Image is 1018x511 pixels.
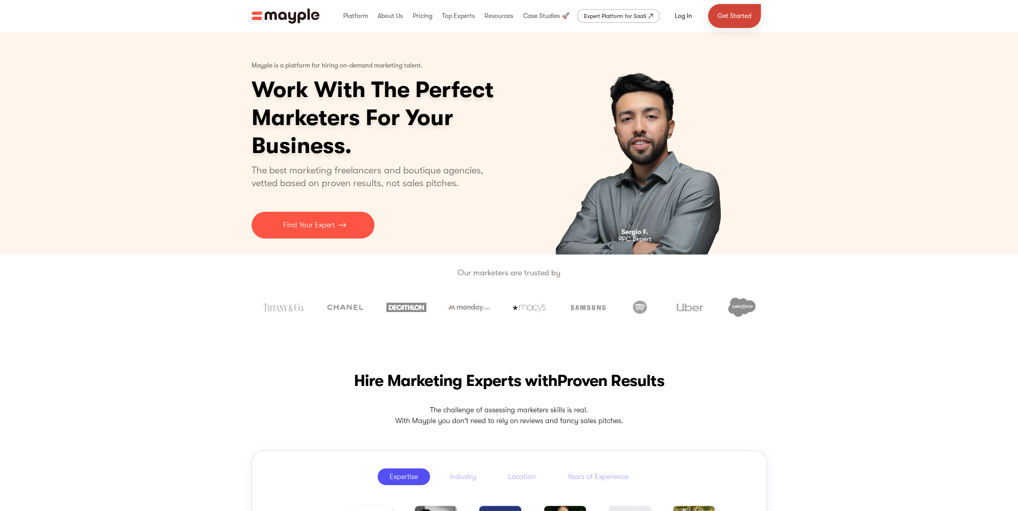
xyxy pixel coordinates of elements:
[376,3,405,29] div: About Us
[568,472,629,481] div: Years of Experience
[390,472,418,481] div: Expertise
[283,220,335,231] p: Find Your Expert
[584,11,646,21] div: Expert Platform for SaaS
[252,212,374,239] a: Find Your Expert
[341,3,370,29] div: Platform
[252,370,767,392] h2: Hire Marketing Experts with
[252,8,320,24] a: home
[252,164,493,189] p: The best marketing freelancers and boutique agencies, vetted based on proven results, not sales p...
[252,405,767,426] p: The challenge of assessing marketers skills is real. With Mayple you don't need to rely on review...
[665,6,702,26] a: Log In
[517,32,767,255] div: 1 of 4
[482,3,515,29] div: Resources
[252,56,423,76] p: Mayple is a platform for hiring on-demand marketing talent.
[577,9,660,23] a: Expert Platform for SaaS
[517,32,767,255] div: carousel
[708,4,761,28] a: Get Started
[450,472,476,481] div: Industry
[508,472,536,481] div: Location
[410,3,434,29] div: Pricing
[440,3,477,29] div: Top Experts
[252,8,320,24] img: Mayple logo
[557,372,664,390] span: Proven Results
[252,76,556,160] h1: Work With The Perfect Marketers For Your Business.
